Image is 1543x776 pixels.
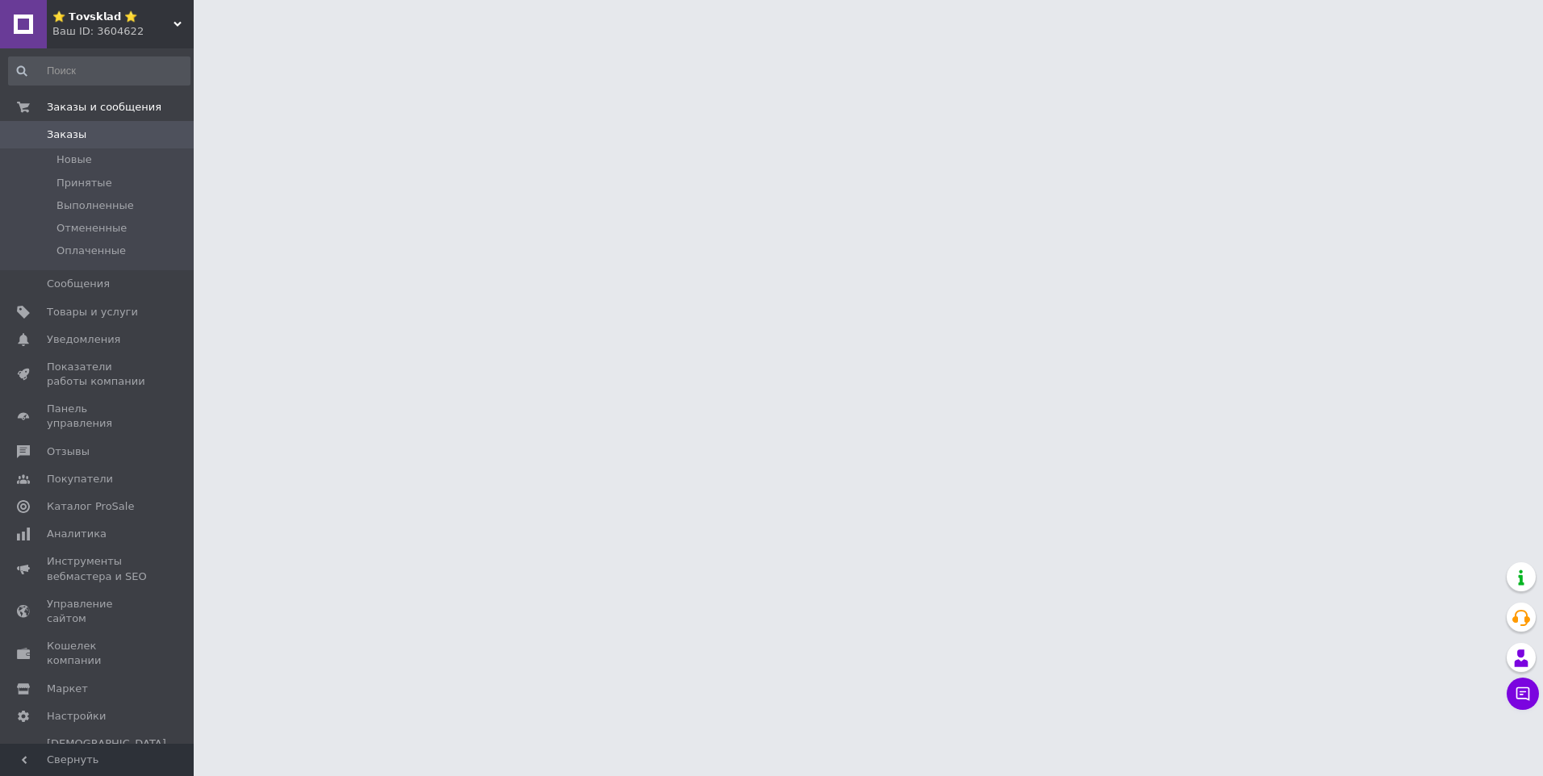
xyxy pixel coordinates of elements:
span: Отмененные [56,221,127,236]
span: Маркет [47,682,88,696]
input: Поиск [8,56,190,86]
span: Выполненные [56,198,134,213]
span: Отзывы [47,444,90,459]
span: Оплаченные [56,244,126,258]
span: Панель управления [47,402,149,431]
span: Инструменты вебмастера и SEO [47,554,149,583]
div: Ваш ID: 3604622 [52,24,194,39]
span: Кошелек компании [47,639,149,668]
span: Сообщения [47,277,110,291]
span: Заказы [47,127,86,142]
span: Принятые [56,176,112,190]
span: Управление сайтом [47,597,149,626]
button: Чат с покупателем [1507,678,1539,710]
span: Заказы и сообщения [47,100,161,115]
span: Покупатели [47,472,113,486]
span: Аналитика [47,527,107,541]
span: Каталог ProSale [47,499,134,514]
span: ⭐ 𝗧𝗼𝘃𝘀𝗸𝗹𝗮𝗱 ⭐ [52,10,174,24]
span: Настройки [47,709,106,724]
span: Товары и услуги [47,305,138,319]
span: Новые [56,152,92,167]
span: Показатели работы компании [47,360,149,389]
span: Уведомления [47,332,120,347]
